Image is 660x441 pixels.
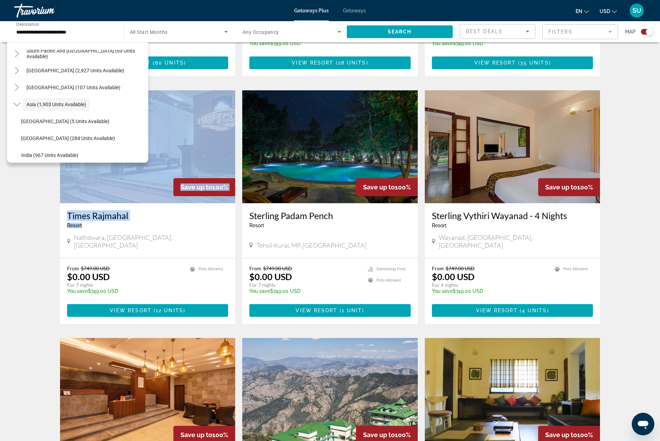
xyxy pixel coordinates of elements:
[26,85,120,90] span: [GEOGRAPHIC_DATA] (107 units available)
[600,8,610,14] span: USD
[425,90,600,203] img: F053I01X.jpg
[151,308,185,313] span: ( )
[249,282,361,288] p: For 7 nights
[338,60,366,66] span: 28 units
[628,3,646,18] button: User Menu
[343,8,366,13] a: Getaways
[26,102,86,107] span: Asia (1,903 units available)
[11,81,23,94] button: Toggle Central America (107 units available)
[11,98,23,111] button: Toggle Asia (1,903 units available)
[81,265,110,271] span: $749.00 USD
[249,265,261,271] span: From
[474,60,516,66] span: View Resort
[356,178,418,196] div: 100%
[376,267,405,271] span: Swimming Pool
[23,47,148,60] button: South Pacific and [GEOGRAPHIC_DATA] (69 units available)
[576,8,582,14] span: en
[263,265,292,271] span: $749.00 USD
[388,29,412,35] span: Search
[249,41,361,46] p: $749.00 USD
[243,29,279,35] span: Any Occupancy
[18,132,148,145] button: [GEOGRAPHIC_DATA] (284 units available)
[545,431,577,439] span: Save up to
[439,234,593,249] span: Wayanad, [GEOGRAPHIC_DATA], [GEOGRAPHIC_DATA]
[520,60,549,66] span: 35 units
[292,60,333,66] span: View Resort
[446,265,475,271] span: $749.00 USD
[242,90,418,203] img: F847O01X.jpg
[563,267,588,271] span: Pets Allowed
[432,41,543,46] p: $749.00 USD
[576,6,589,16] button: Change language
[342,308,362,313] span: 1 unit
[363,431,395,439] span: Save up to
[198,267,223,271] span: Pets Allowed
[545,183,577,191] span: Save up to
[432,282,548,288] p: For 4 nights
[67,288,88,294] span: You save
[23,98,90,111] button: Asia (1,903 units available)
[338,308,364,313] span: ( )
[249,56,411,69] button: View Resort(28 units)
[632,413,654,435] iframe: Button to launch messaging window
[18,149,148,162] button: India (967 units available)
[256,241,367,249] span: Tehsil-Kurai, MP, [GEOGRAPHIC_DATA]
[294,8,329,13] a: Getaways Plus
[347,25,453,38] button: Search
[522,308,547,313] span: 4 units
[363,183,395,191] span: Save up to
[333,60,368,66] span: ( )
[26,68,124,73] span: [GEOGRAPHIC_DATA] (2,927 units available)
[18,115,148,128] button: [GEOGRAPHIC_DATA] (5 units available)
[67,223,82,228] span: Resort
[23,64,128,77] button: [GEOGRAPHIC_DATA] (2,927 units available)
[432,210,593,221] a: Sterling Vythiri Wayanad - 4 Nights
[466,27,529,36] mat-select: Sort by
[249,304,411,317] a: View Resort(1 unit)
[625,27,636,37] span: Map
[130,29,168,35] span: All Start Months
[67,282,183,288] p: For 7 nights
[14,1,85,20] a: Travorium
[432,223,447,228] span: Resort
[11,65,23,77] button: Toggle South America (2,927 units available)
[538,178,600,196] div: 100%
[16,22,39,26] span: Destination
[110,308,151,313] span: View Resort
[67,265,79,271] span: From
[21,119,109,124] span: [GEOGRAPHIC_DATA] (5 units available)
[600,6,617,16] button: Change currency
[67,304,228,317] button: View Resort(12 units)
[432,271,475,282] p: $0.00 USD
[67,288,183,294] p: $749.00 USD
[11,48,23,60] button: Toggle South Pacific and Oceania (69 units available)
[466,29,503,34] span: Best Deals
[21,152,78,158] span: India (967 units available)
[249,271,292,282] p: $0.00 USD
[180,431,212,439] span: Save up to
[249,288,361,294] p: $749.00 USD
[21,135,115,141] span: [GEOGRAPHIC_DATA] (284 units available)
[542,24,618,40] button: Filter
[249,288,270,294] span: You save
[67,210,228,221] a: Times Rajmahal
[632,7,641,14] span: SU
[432,288,453,294] span: You save
[432,265,444,271] span: From
[296,308,337,313] span: View Resort
[67,271,110,282] p: $0.00 USD
[249,210,411,221] a: Sterling Padam Pench
[151,60,186,66] span: ( )
[376,278,401,283] span: Pets Allowed
[432,56,593,69] button: View Resort(35 units)
[432,304,593,317] button: View Resort(4 units)
[518,308,549,313] span: ( )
